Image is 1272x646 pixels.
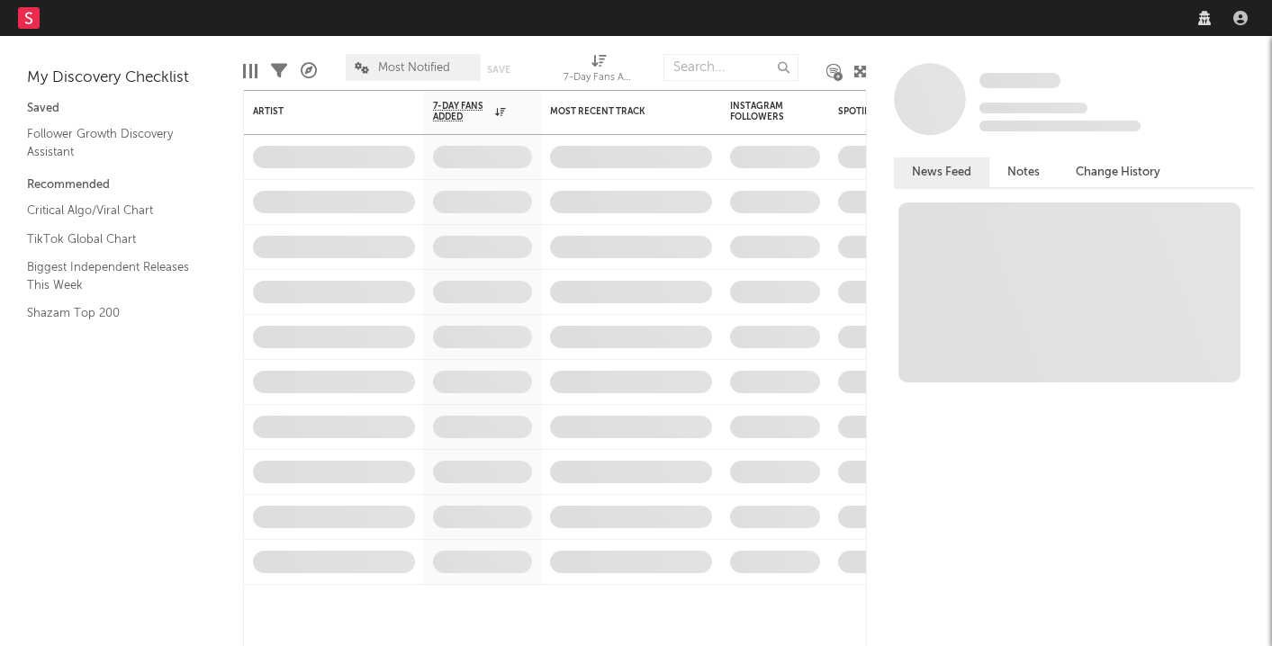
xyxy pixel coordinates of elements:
div: Recommended [27,175,216,196]
span: 0 fans last week [979,121,1141,131]
a: Biggest Independent Releases This Week [27,257,198,294]
div: Instagram Followers [730,101,793,122]
div: 7-Day Fans Added (7-Day Fans Added) [564,67,636,89]
span: Most Notified [378,62,450,74]
div: A&R Pipeline [301,45,317,97]
div: 7-Day Fans Added (7-Day Fans Added) [564,45,636,97]
div: Filters [271,45,287,97]
button: Save [487,65,510,75]
a: Some Artist [979,72,1060,90]
div: Spotify Monthly Listeners [838,106,973,117]
a: Shazam Top 200 [27,303,198,323]
a: Follower Growth Discovery Assistant [27,124,198,161]
a: TikTok Global Chart [27,229,198,249]
span: 7-Day Fans Added [433,101,491,122]
span: Tracking Since: [DATE] [979,103,1087,113]
div: Edit Columns [243,45,257,97]
a: Critical Algo/Viral Chart [27,201,198,220]
button: News Feed [894,157,989,187]
button: Change History [1058,157,1178,187]
input: Search... [663,54,798,81]
div: Saved [27,98,216,120]
button: Notes [989,157,1058,187]
div: Most Recent Track [550,106,685,117]
div: My Discovery Checklist [27,67,216,89]
div: Artist [253,106,388,117]
span: Some Artist [979,73,1060,88]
